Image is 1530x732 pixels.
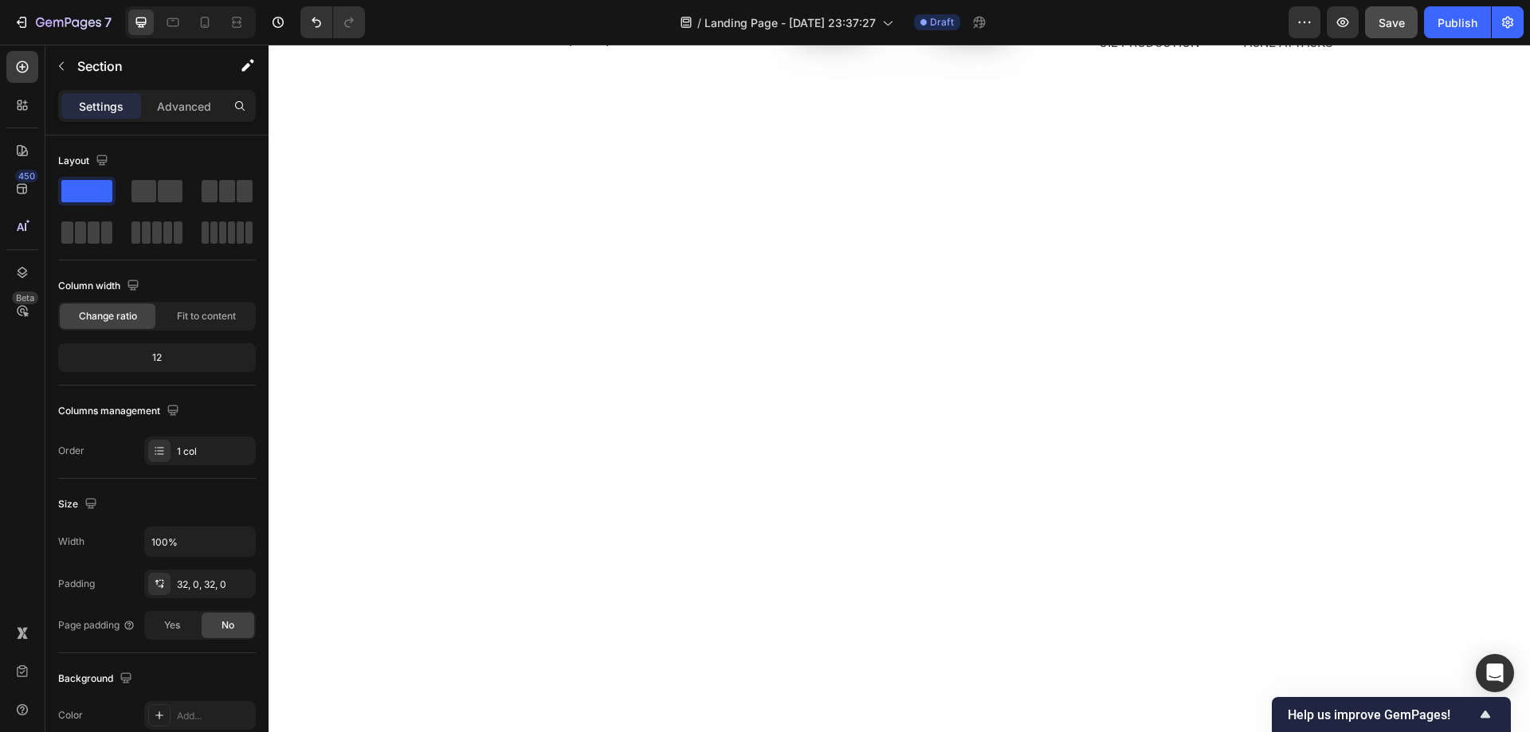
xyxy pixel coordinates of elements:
button: Save [1365,6,1418,38]
div: Color [58,708,83,722]
div: Background [58,668,135,690]
div: Columns management [58,401,182,422]
iframe: Design area [269,45,1530,732]
span: Fit to content [177,309,236,323]
div: Beta [12,292,38,304]
p: Section [77,57,208,76]
span: Save [1379,16,1405,29]
div: Undo/Redo [300,6,365,38]
div: Publish [1438,14,1477,31]
span: Landing Page - [DATE] 23:37:27 [704,14,876,31]
button: 7 [6,6,119,38]
div: Width [58,534,84,549]
div: Page padding [58,618,135,632]
span: No [222,618,234,632]
span: Yes [164,618,180,632]
span: / [697,14,701,31]
span: Draft [930,15,954,29]
p: Advanced [157,98,211,115]
button: Show survey - Help us improve GemPages! [1288,705,1495,724]
div: Order [58,444,84,458]
span: Change ratio [79,309,137,323]
div: Layout [58,151,112,172]
button: Publish [1424,6,1491,38]
div: Size [58,494,100,515]
input: Auto [145,527,255,556]
div: Open Intercom Messenger [1476,654,1514,692]
p: 7 [104,13,112,32]
span: Help us improve GemPages! [1288,707,1476,722]
div: 32, 0, 32, 0 [177,577,252,592]
div: 450 [15,170,38,182]
div: Padding [58,577,95,591]
div: 1 col [177,444,252,459]
div: Column width [58,276,143,297]
p: Settings [79,98,124,115]
div: Add... [177,709,252,723]
div: 12 [61,346,253,369]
